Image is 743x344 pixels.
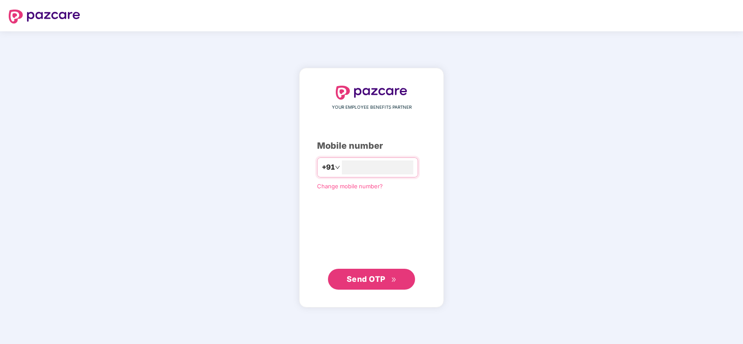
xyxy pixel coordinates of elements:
img: logo [9,10,80,23]
span: Send OTP [347,274,385,284]
button: Send OTPdouble-right [328,269,415,290]
img: logo [336,86,407,100]
span: +91 [322,162,335,173]
span: double-right [391,277,397,283]
span: down [335,165,340,170]
a: Change mobile number? [317,183,383,190]
div: Mobile number [317,139,426,153]
span: YOUR EMPLOYEE BENEFITS PARTNER [332,104,412,111]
